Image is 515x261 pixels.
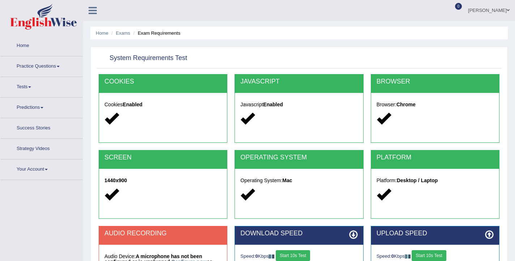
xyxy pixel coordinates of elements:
[391,253,394,259] strong: 0
[377,178,494,183] h5: Platform:
[0,159,83,177] a: Your Account
[240,102,357,107] h5: Javascript
[0,118,83,136] a: Success Stories
[104,78,222,85] h2: COOKIES
[377,230,494,237] h2: UPLOAD SPEED
[405,254,411,258] img: ajax-loader-fb-connection.gif
[240,154,357,161] h2: OPERATING SYSTEM
[282,177,292,183] strong: Mac
[240,178,357,183] h5: Operating System:
[377,154,494,161] h2: PLATFORM
[104,154,222,161] h2: SCREEN
[256,253,258,259] strong: 0
[377,102,494,107] h5: Browser:
[123,102,142,107] strong: Enabled
[397,177,438,183] strong: Desktop / Laptop
[377,78,494,85] h2: BROWSER
[412,250,446,261] button: Start 10s Test
[104,102,222,107] h5: Cookies
[0,77,83,95] a: Tests
[0,36,83,54] a: Home
[0,56,83,74] a: Practice Questions
[269,254,274,258] img: ajax-loader-fb-connection.gif
[99,53,187,64] h2: System Requirements Test
[396,102,416,107] strong: Chrome
[263,102,283,107] strong: Enabled
[116,30,130,36] a: Exams
[455,3,462,10] span: 0
[240,230,357,237] h2: DOWNLOAD SPEED
[96,30,108,36] a: Home
[0,98,83,116] a: Predictions
[132,30,180,37] li: Exam Requirements
[0,139,83,157] a: Strategy Videos
[104,177,127,183] strong: 1440x900
[276,250,310,261] button: Start 10s Test
[240,78,357,85] h2: JAVASCRIPT
[104,230,222,237] h2: AUDIO RECORDING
